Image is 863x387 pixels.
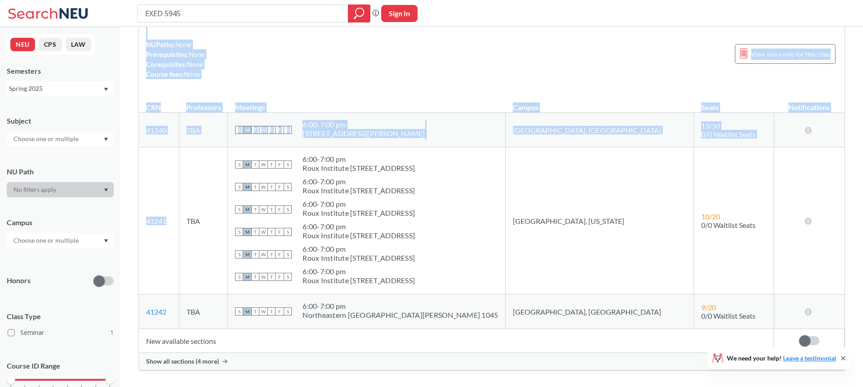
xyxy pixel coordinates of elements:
span: F [276,160,284,169]
span: T [251,126,259,134]
a: 41240 [146,126,166,134]
span: None [184,70,200,78]
div: Roux Institute [STREET_ADDRESS] [302,231,415,240]
span: T [267,183,276,191]
span: None [175,40,191,49]
div: 6:00 - 7:00 pm [302,302,498,311]
span: F [276,205,284,214]
th: Meetings [228,93,506,113]
span: M [243,126,251,134]
span: S [284,183,292,191]
svg: Dropdown arrow [104,239,108,243]
div: Dropdown arrow [7,131,114,147]
span: F [276,183,284,191]
div: 6:00 - 7:00 pm [302,267,415,276]
td: [GEOGRAPHIC_DATA], [GEOGRAPHIC_DATA] [506,113,694,147]
span: M [243,273,251,281]
span: W [259,126,267,134]
div: Subject [7,116,114,126]
span: S [235,183,243,191]
th: Notifications [774,93,845,113]
div: 6:00 - 7:00 pm [302,120,425,129]
span: We need your help! [727,355,836,361]
span: Show all sections (4 more) [146,357,219,365]
span: 1 [110,328,114,338]
span: T [267,126,276,134]
button: LAW [66,38,91,51]
input: Choose one or multiple [9,133,85,144]
span: W [259,250,267,258]
div: CRN [146,102,161,112]
input: Class, professor, course number, "phrase" [144,6,342,21]
div: magnifying glass [348,4,370,22]
span: W [259,205,267,214]
span: T [267,160,276,169]
span: S [235,307,243,316]
span: None [187,60,203,68]
div: Semesters [7,66,114,76]
a: Leave a testimonial [783,354,836,362]
span: W [259,307,267,316]
span: S [235,205,243,214]
span: S [235,126,243,134]
input: Choose one or multiple [9,235,85,246]
span: W [259,160,267,169]
p: Honors [7,276,31,286]
div: 6:00 - 7:00 pm [302,200,415,209]
svg: Dropdown arrow [104,188,108,192]
a: 41241 [146,217,166,225]
button: CPS [39,38,62,51]
span: T [267,228,276,236]
svg: Dropdown arrow [104,88,108,91]
div: 6:00 - 7:00 pm [302,222,415,231]
span: S [284,273,292,281]
div: Roux Institute [STREET_ADDRESS] [302,209,415,218]
div: 6:00 - 7:00 pm [302,155,415,164]
div: NUPaths: Prerequisites: Corequisites: Course fees: [146,40,205,79]
a: 41242 [146,307,166,316]
div: 6:00 - 7:00 pm [302,177,415,186]
span: T [267,307,276,316]
span: M [243,183,251,191]
th: Seats [694,93,774,113]
td: TBA [179,147,227,294]
span: 0/0 Waitlist Seats [701,221,756,229]
div: Roux Institute [STREET_ADDRESS] [302,254,415,262]
span: W [259,228,267,236]
span: S [235,228,243,236]
div: Spring 2025 [9,84,103,93]
span: S [235,273,243,281]
span: T [267,205,276,214]
span: Class Type [7,311,114,321]
span: F [276,228,284,236]
span: T [267,250,276,258]
span: T [251,273,259,281]
td: TBA [179,294,227,329]
span: F [276,126,284,134]
div: Show all sections (4 more) [139,353,845,370]
span: M [243,160,251,169]
td: TBA [179,113,227,147]
span: W [259,183,267,191]
span: F [276,250,284,258]
span: 10 / 20 [701,212,720,221]
label: Seminar [8,327,114,338]
span: T [267,273,276,281]
div: Roux Institute [STREET_ADDRESS] [302,276,415,285]
div: Campus [7,218,114,227]
span: 0/0 Waitlist Seats [701,130,756,138]
th: Campus [506,93,694,113]
p: Course ID Range [7,361,114,371]
span: 13 / 50 [701,121,720,130]
span: S [284,307,292,316]
th: Professors [179,93,227,113]
td: [GEOGRAPHIC_DATA], [US_STATE] [506,147,694,294]
span: M [243,205,251,214]
span: S [235,250,243,258]
span: F [276,273,284,281]
div: NU Path [7,167,114,177]
span: S [284,250,292,258]
svg: Dropdown arrow [104,138,108,141]
span: View more info for this class [751,49,831,60]
svg: magnifying glass [354,7,365,20]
